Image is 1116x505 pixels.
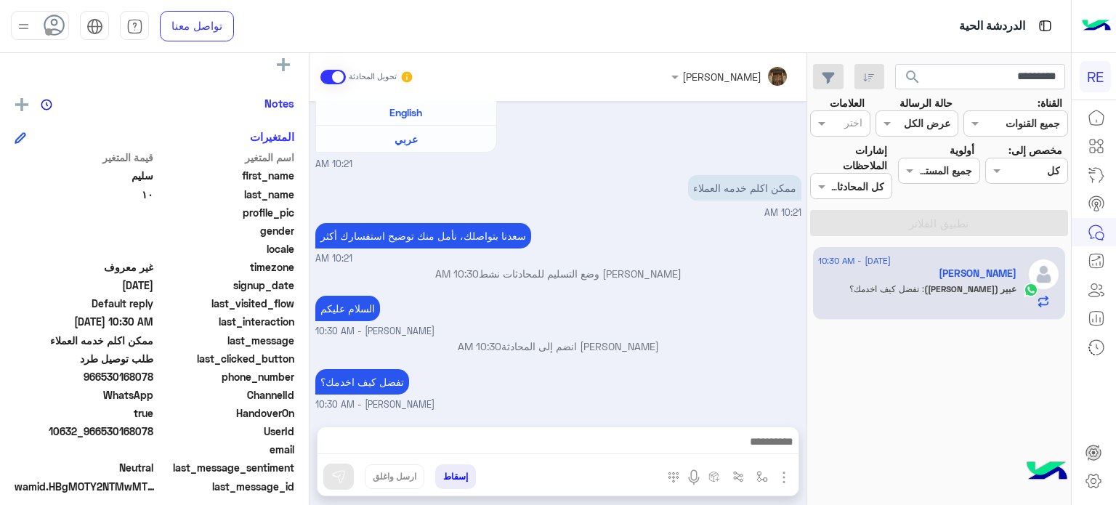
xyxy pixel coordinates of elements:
img: add [15,98,28,111]
img: defaultAdmin.png [1027,258,1060,291]
p: 4/9/2025, 10:30 AM [315,369,409,395]
img: send voice note [685,469,703,486]
span: ChannelId [156,387,295,403]
span: 2025-07-29T05:40:52.3Z [15,278,153,293]
span: 10:21 AM [764,207,801,218]
p: الدردشة الحية [959,17,1025,36]
img: tab [86,18,103,35]
span: 2 [15,387,153,403]
span: profile_pic [156,205,295,220]
span: ممكن اكلم خدمه العملاء [15,333,153,348]
button: select flow [751,464,775,488]
span: 10632_966530168078 [15,424,153,439]
span: last_message_sentiment [156,460,295,475]
span: last_message_id [163,479,294,494]
span: gender [156,223,295,238]
span: [DATE] - 10:30 AM [818,254,891,267]
span: null [15,223,153,238]
img: tab [1036,17,1054,35]
span: phone_number [156,369,295,384]
p: 4/9/2025, 10:21 AM [688,175,801,201]
span: 10:30 AM [435,267,479,280]
span: 10:21 AM [315,252,352,266]
span: wamid.HBgMOTY2NTMwMTY4MDc4FQIAEhggNjhDRDUwQTczMzMxQjBEQjIwQkM1Qzc5QzhFNjI5OEMA [15,479,160,494]
img: send message [331,469,346,484]
label: القناة: [1038,95,1062,110]
span: English [389,106,422,118]
button: ارسل واغلق [365,464,424,489]
span: تفضل كيف اخدمك؟ [849,283,924,294]
span: true [15,405,153,421]
span: null [15,241,153,256]
label: حالة الرسالة [899,95,953,110]
span: 966530168078 [15,369,153,384]
span: 10:21 AM [315,158,352,171]
p: [PERSON_NAME] انضم إلى المحادثة [315,339,801,354]
img: select flow [756,471,768,482]
span: قيمة المتغير [15,150,153,165]
h6: Notes [264,97,294,110]
span: ١٠ [15,187,153,202]
button: إسقاط [435,464,476,489]
span: اسم المتغير [156,150,295,165]
label: إشارات الملاحظات [810,142,887,174]
span: locale [156,241,295,256]
span: last_clicked_button [156,351,295,366]
p: 4/9/2025, 10:30 AM [315,296,380,321]
img: profile [15,17,33,36]
span: [PERSON_NAME] - 10:30 AM [315,325,434,339]
span: last_visited_flow [156,296,295,311]
span: غير معروف [15,259,153,275]
button: create order [703,464,727,488]
span: UserId [156,424,295,439]
img: create order [708,471,720,482]
button: تطبيق الفلاتر [810,210,1068,236]
span: HandoverOn [156,405,295,421]
img: Logo [1082,11,1111,41]
span: null [15,442,153,457]
p: [PERSON_NAME] وضع التسليم للمحادثات نشط [315,266,801,281]
span: signup_date [156,278,295,293]
img: hulul-logo.png [1022,447,1072,498]
small: تحويل المحادثة [349,71,397,83]
span: email [156,442,295,457]
label: مخصص إلى: [1008,142,1062,158]
img: notes [41,99,52,110]
span: 2025-09-04T07:30:24.153Z [15,314,153,329]
a: tab [120,11,149,41]
span: عربي [395,133,418,145]
img: WhatsApp [1024,283,1038,297]
a: تواصل معنا [160,11,234,41]
img: send attachment [775,469,793,486]
img: make a call [668,472,679,483]
div: RE [1080,61,1111,92]
span: timezone [156,259,295,275]
span: first_name [156,168,295,183]
span: last_name [156,187,295,202]
span: سليم [15,168,153,183]
h6: المتغيرات [250,130,294,143]
label: العلامات [830,95,865,110]
span: Default reply [15,296,153,311]
span: last_interaction [156,314,295,329]
button: Trigger scenario [727,464,751,488]
p: 4/9/2025, 10:21 AM [315,223,531,249]
img: Trigger scenario [732,471,744,482]
img: tab [126,18,143,35]
span: 0 [15,460,153,475]
span: 10:30 AM [458,340,501,352]
span: طلب توصيل طرد [15,351,153,366]
div: اختر [844,115,865,134]
label: أولوية [950,142,974,158]
span: search [904,68,921,86]
h5: سليم ١٠ [939,267,1016,280]
button: search [895,64,931,95]
span: عبير ([PERSON_NAME]) [924,283,1016,294]
span: [PERSON_NAME] - 10:30 AM [315,398,434,412]
span: last_message [156,333,295,348]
